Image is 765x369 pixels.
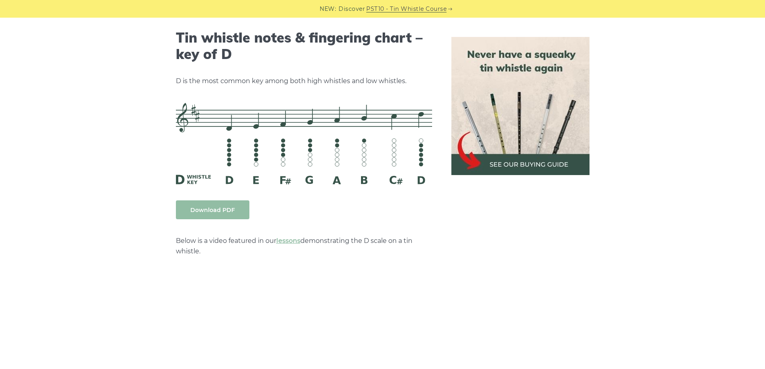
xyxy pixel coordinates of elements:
[276,237,300,245] a: lessons
[451,37,590,175] img: tin whistle buying guide
[366,4,447,14] a: PST10 - Tin Whistle Course
[339,4,365,14] span: Discover
[176,200,249,219] a: Download PDF
[176,76,432,86] p: D is the most common key among both high whistles and low whistles.
[176,236,432,257] p: Below is a video featured in our demonstrating the D scale on a tin whistle.
[176,103,432,184] img: D Whistle Fingering Chart And Notes
[176,30,432,63] h2: Tin whistle notes & fingering chart – key of D
[320,4,336,14] span: NEW:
